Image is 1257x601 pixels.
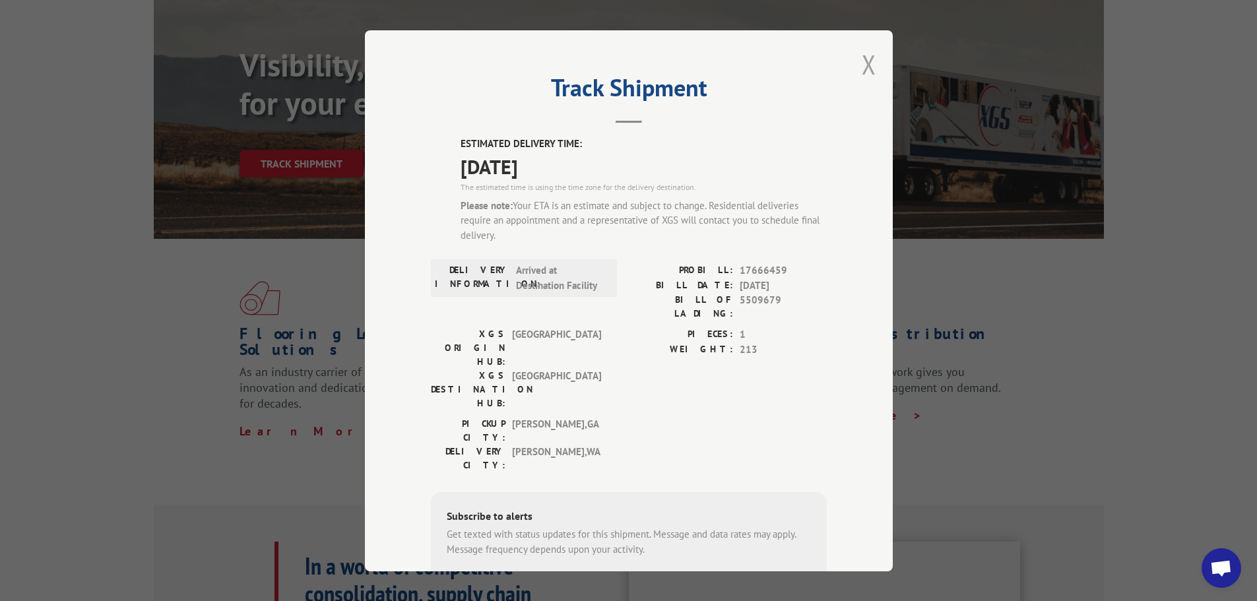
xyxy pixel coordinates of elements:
span: 1 [740,327,827,342]
label: PROBILL: [629,263,733,278]
div: The estimated time is using the time zone for the delivery destination. [461,181,827,193]
span: 17666459 [740,263,827,278]
span: [PERSON_NAME] , WA [512,445,601,472]
span: [DATE] [740,278,827,293]
button: Close modal [862,47,876,82]
label: DELIVERY INFORMATION: [435,263,509,293]
div: Subscribe to alerts [447,508,811,527]
span: [GEOGRAPHIC_DATA] [512,327,601,369]
label: BILL OF LADING: [629,293,733,321]
span: [DATE] [461,151,827,181]
label: PICKUP CITY: [431,417,505,445]
label: BILL DATE: [629,278,733,293]
span: 5509679 [740,293,827,321]
span: [PERSON_NAME] , GA [512,417,601,445]
div: Your ETA is an estimate and subject to change. Residential deliveries require an appointment and ... [461,198,827,243]
label: ESTIMATED DELIVERY TIME: [461,137,827,152]
span: 213 [740,342,827,357]
div: Get texted with status updates for this shipment. Message and data rates may apply. Message frequ... [447,527,811,557]
h2: Track Shipment [431,79,827,104]
strong: Please note: [461,199,513,211]
label: DELIVERY CITY: [431,445,505,472]
span: [GEOGRAPHIC_DATA] [512,369,601,410]
div: Open chat [1202,548,1241,588]
label: XGS DESTINATION HUB: [431,369,505,410]
label: PIECES: [629,327,733,342]
span: Arrived at Destination Facility [516,263,605,293]
label: XGS ORIGIN HUB: [431,327,505,369]
label: WEIGHT: [629,342,733,357]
